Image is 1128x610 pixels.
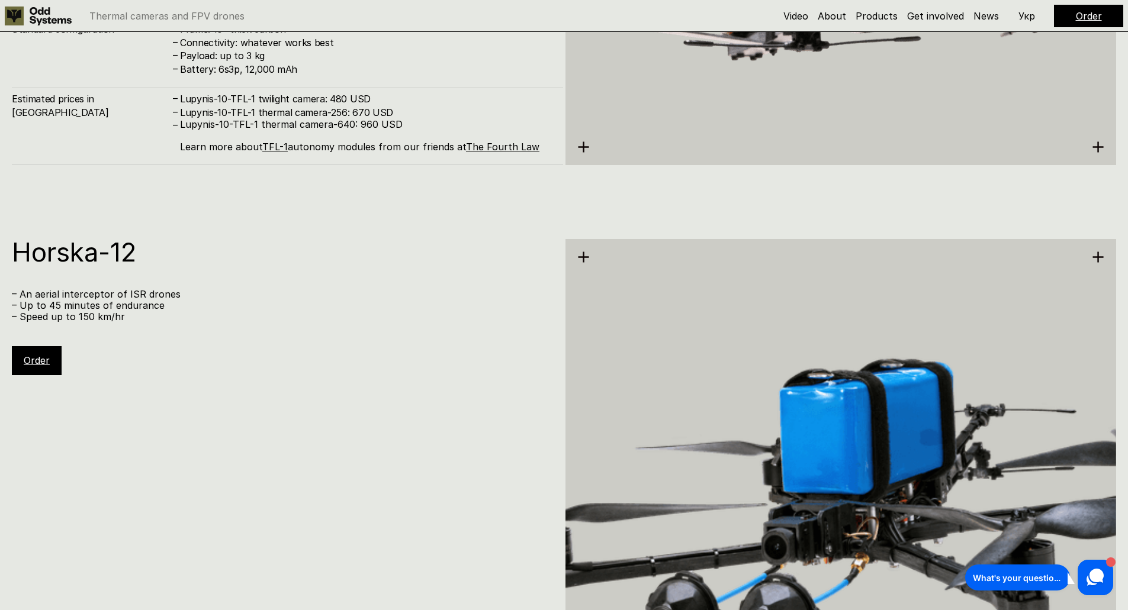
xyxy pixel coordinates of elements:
[783,10,808,22] a: Video
[180,63,551,76] h4: Battery: 6s3p, 12,000 mAh
[12,311,551,322] p: – Speed up to 150 km/hr
[466,141,539,153] a: The Fourth Law
[962,557,1116,598] iframe: HelpCrunch
[818,10,846,22] a: About
[180,92,551,105] h4: Lupynis-10-TFL-1 twilight camera: 480 USD
[907,10,964,22] a: Get involved
[1076,10,1102,22] a: Order
[856,10,898,22] a: Products
[173,105,178,118] h4: –
[173,35,178,49] h4: –
[1018,11,1035,21] p: Укр
[973,10,999,22] a: News
[180,106,551,119] h4: Lupynis-10-TFL-1 thermal camera-256: 670 USD
[173,62,178,75] h4: –
[89,11,245,21] p: Thermal cameras and FPV drones
[12,92,172,119] h4: Estimated prices in [GEOGRAPHIC_DATA]
[173,49,178,62] h4: –
[180,119,551,153] p: Lupynis-10-TFL-1 thermal camera-640: 960 USD Learn more about autonomy modules from our friends at
[173,118,178,131] h4: –
[173,92,178,105] h4: –
[180,36,551,49] h4: Connectivity: whatever works best
[12,289,551,300] p: – An aerial interceptor of ISR drones
[12,239,551,265] h1: Horska-12
[180,49,551,62] h4: Payload: up to 3 kg
[262,141,288,153] a: TFL-1
[24,354,50,366] a: Order
[12,300,551,311] p: – Up to 45 minutes of endurance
